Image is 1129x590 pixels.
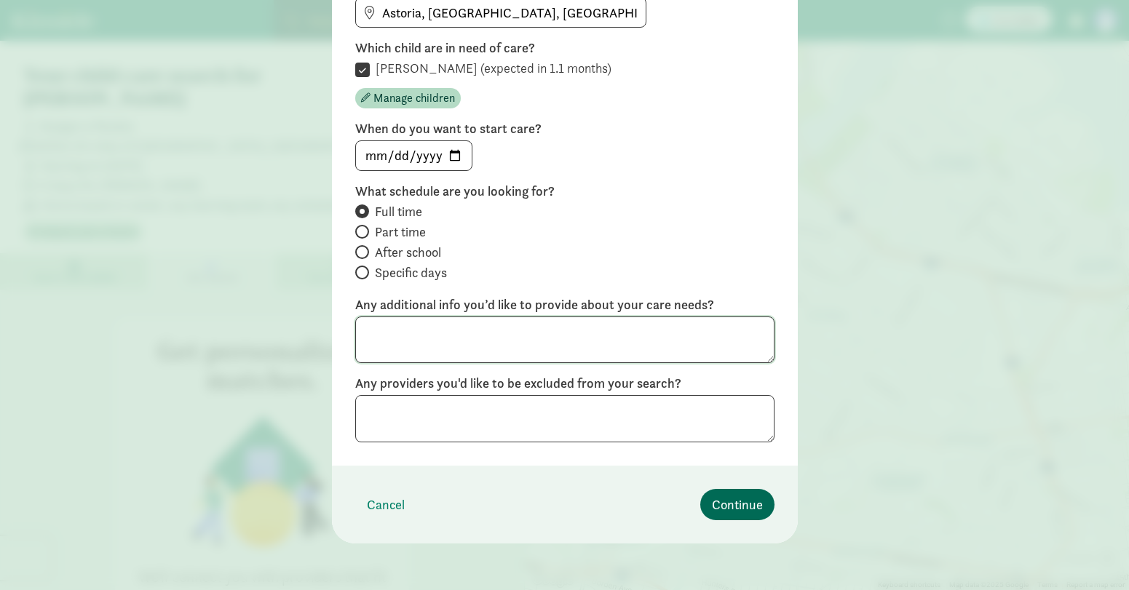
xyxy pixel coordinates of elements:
span: Full time [375,203,422,220]
span: Part time [375,223,426,241]
label: What schedule are you looking for? [355,183,775,200]
span: Manage children [373,89,455,107]
label: Which child are in need of care? [355,39,775,57]
label: Any providers you'd like to be excluded from your search? [355,375,775,392]
span: Specific days [375,264,447,282]
span: After school [375,244,441,261]
button: Cancel [355,489,416,520]
label: When do you want to start care? [355,120,775,137]
button: Continue [700,489,775,520]
span: Continue [712,495,763,514]
span: Cancel [367,495,405,514]
button: Manage children [355,88,461,108]
label: Any additional info you’d like to provide about your care needs? [355,296,775,314]
label: [PERSON_NAME] (expected in 1.1 months) [370,60,611,77]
